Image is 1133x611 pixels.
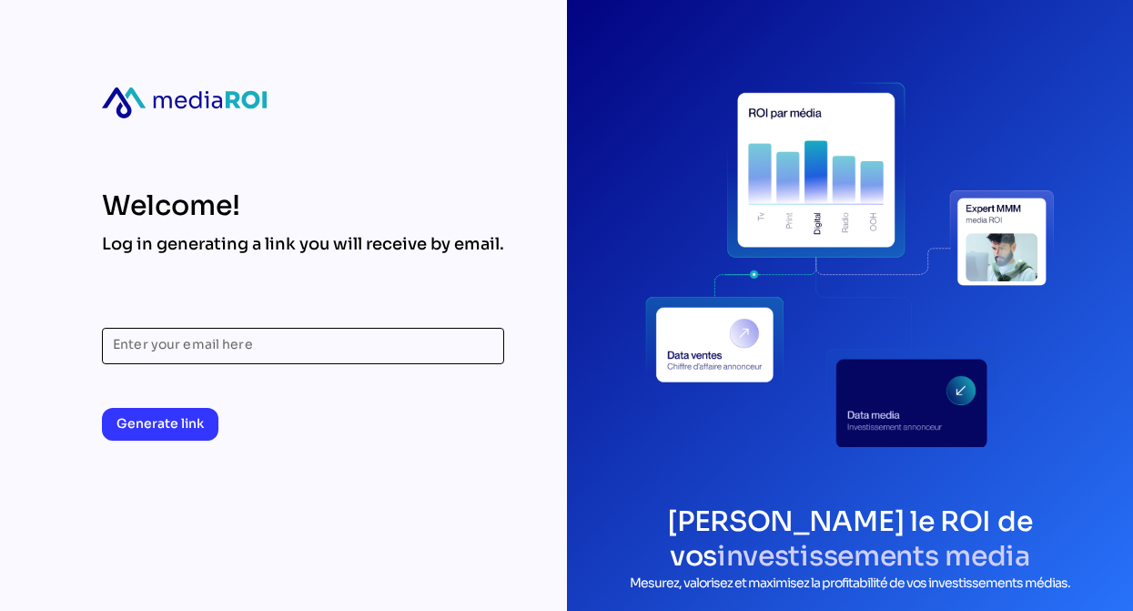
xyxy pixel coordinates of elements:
button: Generate link [102,408,218,441]
h1: [PERSON_NAME] le ROI de vos [603,504,1098,574]
input: Enter your email here [113,328,493,364]
div: Log in generating a link you will receive by email. [102,233,504,255]
div: Welcome! [102,189,504,222]
span: investissements media [717,539,1030,574]
span: Generate link [116,412,204,434]
p: Mesurez, valorisez et maximisez la profitabilité de vos investissements médias. [603,574,1098,593]
div: login [645,58,1055,468]
div: mediaroi [102,87,267,118]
